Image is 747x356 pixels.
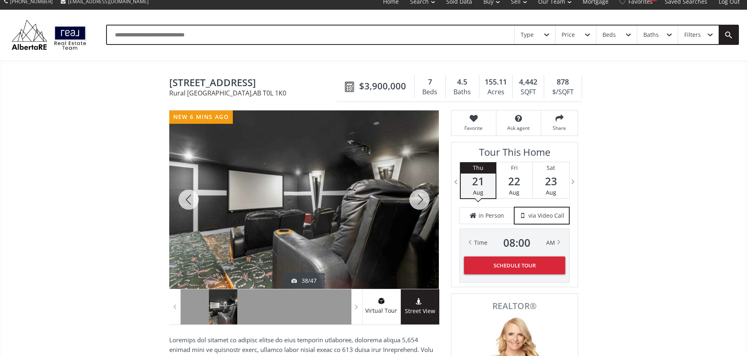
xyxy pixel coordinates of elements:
img: Logo [8,18,90,52]
span: Virtual Tour [362,306,400,316]
span: REALTOR® [460,302,569,310]
span: Aug [509,189,519,196]
div: 272001 272 Street West Rural Foothills County, AB T0L 1K0 - Photo 38 of 47 [169,110,439,289]
div: Baths [643,32,659,38]
div: 7 [419,77,441,87]
div: Fri [496,162,532,174]
span: Share [545,125,574,131]
a: virtual tour iconVirtual Tour [362,289,401,324]
div: Price [562,32,575,38]
div: Beds [602,32,616,38]
div: Time AM [474,237,555,248]
span: 08 : 00 [503,237,530,248]
div: Sat [533,162,569,174]
div: 155.11 [483,77,508,87]
h3: Tour This Home [460,146,570,162]
div: 4.5 [450,77,475,87]
div: 38/47 [292,277,317,285]
span: Favorite [455,125,492,131]
div: Thu [461,162,496,174]
span: 21 [461,176,496,187]
span: $3,900,000 [359,80,406,92]
div: Filters [684,32,701,38]
span: Rural [GEOGRAPHIC_DATA] , AB T0L 1K0 [169,90,341,96]
div: 878 [548,77,577,87]
div: Beds [419,86,441,98]
span: 23 [533,176,569,187]
span: via Video Call [528,212,564,220]
img: virtual tour icon [377,298,385,304]
div: Baths [450,86,475,98]
span: 4,442 [519,77,537,87]
span: 272001 272 Street West [169,77,341,90]
button: Schedule Tour [464,256,565,274]
div: Type [521,32,534,38]
div: new 6 mins ago [169,110,233,124]
div: Acres [483,86,508,98]
span: 22 [496,176,532,187]
span: Ask agent [500,125,537,131]
div: SQFT [517,86,540,98]
span: Aug [473,189,483,196]
span: Aug [546,189,556,196]
div: $/SQFT [548,86,577,98]
span: Street View [401,307,439,316]
span: in Person [479,212,504,220]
